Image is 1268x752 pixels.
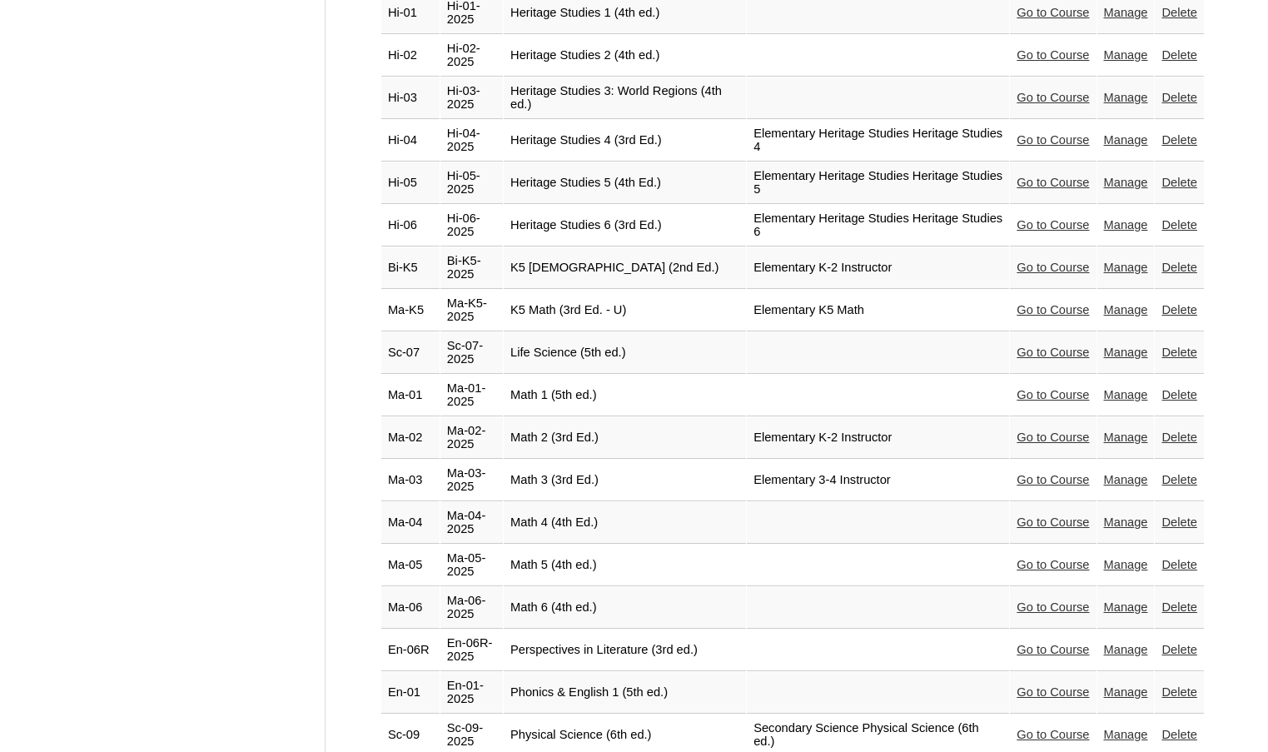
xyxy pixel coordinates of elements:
a: Manage [1104,218,1148,232]
td: Ma-01 [381,375,440,416]
td: Elementary Heritage Studies Heritage Studies 5 [747,162,1009,204]
td: Heritage Studies 5 (4th Ed.) [504,162,746,204]
td: Ma-02-2025 [440,417,503,459]
a: Manage [1104,261,1148,274]
a: Go to Course [1017,218,1089,232]
td: Ma-K5 [381,290,440,331]
a: Go to Course [1017,685,1089,699]
a: Manage [1104,91,1148,104]
a: Manage [1104,303,1148,316]
td: Math 3 (3rd Ed.) [504,460,746,501]
a: Go to Course [1017,473,1089,486]
a: Manage [1104,600,1148,614]
a: Manage [1104,48,1148,62]
td: Ma-06 [381,587,440,629]
a: Delete [1161,643,1196,656]
a: Go to Course [1017,91,1089,104]
td: Ma-02 [381,417,440,459]
td: Math 5 (4th ed.) [504,545,746,586]
a: Manage [1104,473,1148,486]
td: Elementary 3-4 Instructor [747,460,1009,501]
a: Delete [1161,473,1196,486]
td: Ma-01-2025 [440,375,503,416]
td: Math 2 (3rd Ed.) [504,417,746,459]
a: Delete [1161,91,1196,104]
td: Ma-05 [381,545,440,586]
a: Manage [1104,515,1148,529]
a: Go to Course [1017,600,1089,614]
a: Manage [1104,431,1148,444]
td: Hi-03-2025 [440,77,503,119]
a: Go to Course [1017,431,1089,444]
td: Elementary Heritage Studies Heritage Studies 6 [747,205,1009,247]
td: Ma-05-2025 [440,545,503,586]
td: Math 6 (4th ed.) [504,587,746,629]
a: Delete [1161,218,1196,232]
td: Sc-07-2025 [440,332,503,374]
a: Go to Course [1017,388,1089,401]
a: Manage [1104,176,1148,189]
a: Manage [1104,728,1148,741]
td: Ma-04-2025 [440,502,503,544]
td: Hi-02-2025 [440,35,503,77]
td: K5 [DEMOGRAPHIC_DATA] (2nd Ed.) [504,247,746,289]
a: Manage [1104,643,1148,656]
td: Hi-03 [381,77,440,119]
a: Go to Course [1017,261,1089,274]
a: Manage [1104,6,1148,19]
a: Go to Course [1017,515,1089,529]
td: Hi-04-2025 [440,120,503,162]
a: Go to Course [1017,643,1089,656]
td: En-01-2025 [440,672,503,714]
td: Hi-02 [381,35,440,77]
td: Sc-07 [381,332,440,374]
a: Delete [1161,176,1196,189]
td: Ma-03 [381,460,440,501]
td: Elementary K-2 Instructor [747,247,1009,289]
td: Ma-03-2025 [440,460,503,501]
td: Hi-05-2025 [440,162,503,204]
a: Delete [1161,558,1196,571]
td: Ma-04 [381,502,440,544]
td: Elementary Heritage Studies Heritage Studies 4 [747,120,1009,162]
a: Delete [1161,685,1196,699]
td: Heritage Studies 3: World Regions (4th ed.) [504,77,746,119]
td: Heritage Studies 2 (4th ed.) [504,35,746,77]
a: Go to Course [1017,346,1089,359]
td: En-06R [381,630,440,671]
a: Go to Course [1017,728,1089,741]
td: En-01 [381,672,440,714]
td: Hi-06-2025 [440,205,503,247]
a: Manage [1104,346,1148,359]
td: En-06R-2025 [440,630,503,671]
td: Hi-04 [381,120,440,162]
a: Delete [1161,133,1196,147]
a: Delete [1161,303,1196,316]
a: Manage [1104,388,1148,401]
a: Manage [1104,558,1148,571]
a: Delete [1161,6,1196,19]
td: Phonics & English 1 (5th ed.) [504,672,746,714]
a: Go to Course [1017,176,1089,189]
td: Heritage Studies 4 (3rd Ed.) [504,120,746,162]
a: Manage [1104,133,1148,147]
td: Math 1 (5th ed.) [504,375,746,416]
td: Ma-K5-2025 [440,290,503,331]
td: Life Science (5th ed.) [504,332,746,374]
a: Delete [1161,515,1196,529]
a: Go to Course [1017,6,1089,19]
td: Ma-06-2025 [440,587,503,629]
a: Delete [1161,600,1196,614]
a: Delete [1161,728,1196,741]
a: Go to Course [1017,303,1089,316]
a: Go to Course [1017,133,1089,147]
a: Delete [1161,388,1196,401]
td: Bi-K5-2025 [440,247,503,289]
td: Hi-06 [381,205,440,247]
a: Delete [1161,346,1196,359]
a: Go to Course [1017,558,1089,571]
a: Delete [1161,261,1196,274]
a: Delete [1161,48,1196,62]
td: Elementary K-2 Instructor [747,417,1009,459]
td: Bi-K5 [381,247,440,289]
